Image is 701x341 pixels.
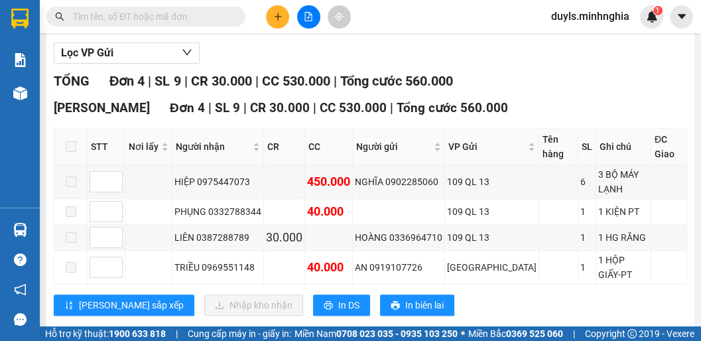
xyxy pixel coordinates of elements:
button: aim [328,5,351,29]
span: | [176,326,178,341]
span: copyright [627,329,637,338]
th: SL [578,129,596,165]
span: | [243,100,247,115]
span: Đơn 4 [109,73,145,89]
span: Người nhận [176,139,250,154]
span: Hỗ trợ kỹ thuật: [45,326,166,341]
th: STT [88,129,125,165]
img: icon-new-feature [646,11,658,23]
span: | [255,73,258,89]
div: 1 HỘP GIẤY-PT [598,253,649,282]
div: 40.000 [307,258,350,277]
span: CC 530.000 [320,100,387,115]
span: Miền Nam [294,326,458,341]
span: Cung cấp máy in - giấy in: [188,326,291,341]
div: 450.000 [307,172,350,191]
div: 30.000 [266,228,302,247]
span: CR 30.000 [250,100,310,115]
button: sort-ascending[PERSON_NAME] sắp xếp [54,295,194,316]
span: ⚪️ [461,331,465,336]
button: printerIn biên lai [380,295,454,316]
button: downloadNhập kho nhận [204,295,303,316]
span: | [390,100,393,115]
span: printer [391,301,400,311]
div: 109 QL 13 [447,230,537,245]
button: printerIn DS [313,295,370,316]
div: NGHĨA 0902285060 [355,174,442,189]
span: SL 9 [215,100,240,115]
div: 6 [580,174,594,189]
div: HOÀNG 0336964710 [355,230,442,245]
div: 40.000 [307,202,350,221]
span: Đơn 4 [170,100,205,115]
span: | [333,73,336,89]
span: | [313,100,316,115]
span: | [573,326,575,341]
button: file-add [297,5,320,29]
span: | [184,73,187,89]
div: 1 KIỆN PT [598,204,649,219]
span: duyls.minhnghia [541,8,640,25]
span: VP Gửi [448,139,525,154]
span: SL 9 [155,73,180,89]
td: 109 QL 13 [445,225,539,251]
span: plus [273,12,283,21]
span: Miền Bắc [468,326,563,341]
input: Tìm tên, số ĐT hoặc mã đơn [73,9,229,24]
div: AN 0919107726 [355,260,442,275]
span: TỔNG [54,73,90,89]
td: 109 QL 13 [445,199,539,225]
sup: 1 [653,6,663,15]
button: plus [266,5,289,29]
span: Lọc VP Gửi [61,44,113,61]
td: 109 QL 13 [445,165,539,199]
div: 1 [580,230,594,245]
div: 1 [580,260,594,275]
div: [GEOGRAPHIC_DATA] [447,260,537,275]
span: printer [324,301,333,311]
span: [PERSON_NAME] sắp xếp [79,298,184,312]
div: PHỤNG 0332788344 [174,204,261,219]
span: 1 [655,6,660,15]
button: Lọc VP Gửi [54,42,200,64]
span: Người gửi [356,139,431,154]
span: In DS [338,298,359,312]
strong: 0708 023 035 - 0935 103 250 [336,328,458,339]
div: LIÊN 0387288789 [174,230,261,245]
th: Ghi chú [596,129,651,165]
div: 1 [580,204,594,219]
div: 3 BỘ MÁY LẠNH [598,167,649,196]
div: 109 QL 13 [447,204,537,219]
img: warehouse-icon [13,86,27,100]
span: | [208,100,212,115]
span: aim [334,12,344,21]
strong: 1900 633 818 [109,328,166,339]
div: TRIỀU 0969551148 [174,260,261,275]
span: [PERSON_NAME] [54,100,150,115]
span: notification [14,283,27,296]
div: 109 QL 13 [447,174,537,189]
span: file-add [304,12,313,21]
span: search [55,12,64,21]
span: question-circle [14,253,27,266]
strong: 0369 525 060 [506,328,563,339]
span: In biên lai [405,298,444,312]
span: message [14,313,27,326]
button: caret-down [670,5,693,29]
img: solution-icon [13,53,27,67]
div: 1 HG RĂNG [598,230,649,245]
span: Tổng cước 560.000 [397,100,508,115]
th: CR [264,129,305,165]
td: Sài Gòn [445,251,539,285]
span: caret-down [676,11,688,23]
div: HIỆP 0975447073 [174,174,261,189]
span: CR 30.000 [190,73,251,89]
span: sort-ascending [64,301,74,311]
span: | [148,73,151,89]
th: ĐC Giao [651,129,687,165]
span: CC 530.000 [261,73,330,89]
span: down [182,47,192,58]
span: Nơi lấy [129,139,159,154]
th: Tên hàng [539,129,578,165]
img: warehouse-icon [13,223,27,237]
